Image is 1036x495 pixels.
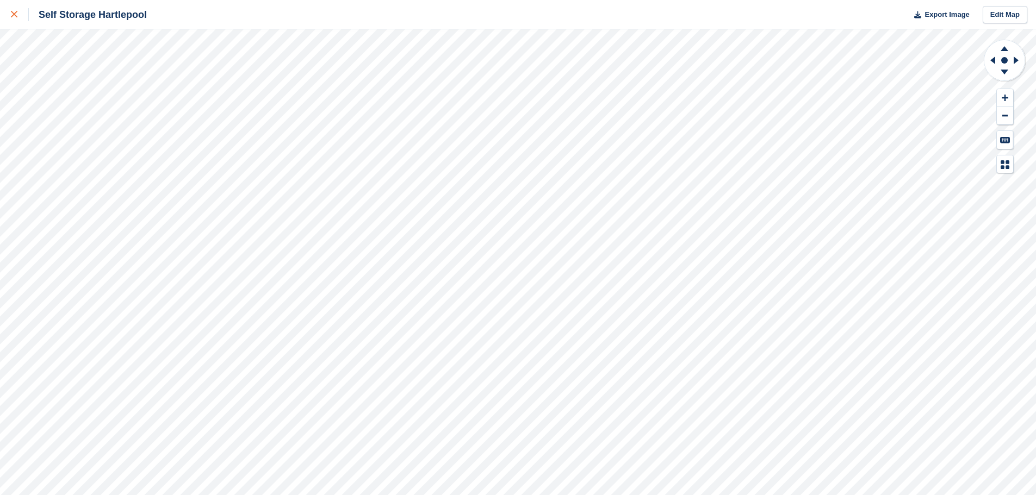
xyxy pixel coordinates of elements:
button: Keyboard Shortcuts [997,131,1013,149]
button: Zoom In [997,89,1013,107]
span: Export Image [925,9,969,20]
a: Edit Map [983,6,1027,24]
button: Map Legend [997,155,1013,173]
button: Zoom Out [997,107,1013,125]
button: Export Image [908,6,970,24]
div: Self Storage Hartlepool [29,8,147,21]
